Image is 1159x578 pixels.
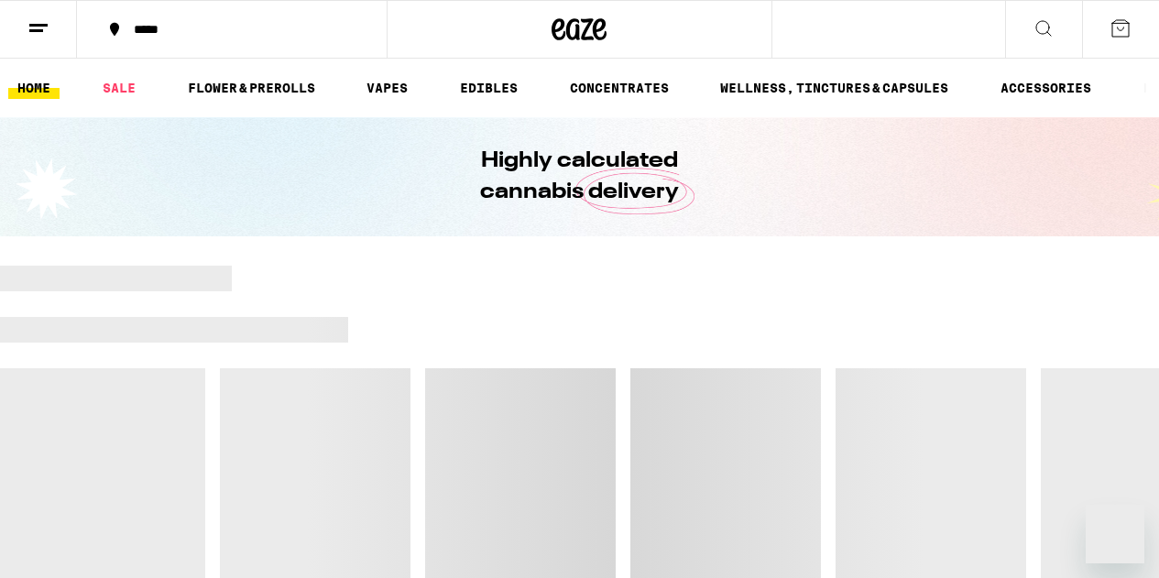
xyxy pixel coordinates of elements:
a: ACCESSORIES [991,77,1100,99]
a: VAPES [357,77,417,99]
a: HOME [8,77,60,99]
a: WELLNESS, TINCTURES & CAPSULES [711,77,957,99]
iframe: Button to launch messaging window [1086,505,1144,563]
a: CONCENTRATES [561,77,678,99]
a: EDIBLES [451,77,527,99]
a: SALE [93,77,145,99]
h1: Highly calculated cannabis delivery [429,146,731,208]
a: FLOWER & PREROLLS [179,77,324,99]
